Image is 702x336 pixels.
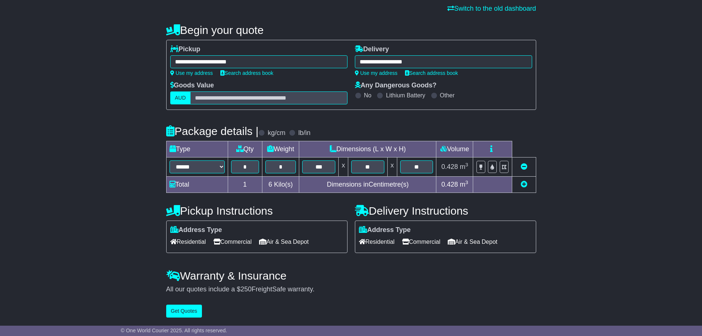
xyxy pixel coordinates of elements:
td: x [387,157,397,177]
td: x [339,157,348,177]
a: Use my address [170,70,213,76]
span: 0.428 [441,181,458,188]
label: AUD [170,91,191,104]
td: Total [166,177,228,193]
td: Type [166,141,228,157]
span: Commercial [213,236,252,247]
label: Delivery [355,45,389,53]
a: Search address book [405,70,458,76]
td: Volume [436,141,473,157]
span: Residential [170,236,206,247]
label: kg/cm [268,129,285,137]
td: Kilo(s) [262,177,299,193]
td: 1 [228,177,262,193]
label: Pickup [170,45,200,53]
a: Remove this item [521,163,527,170]
td: Weight [262,141,299,157]
h4: Package details | [166,125,259,137]
label: Goods Value [170,82,214,90]
td: Dimensions in Centimetre(s) [299,177,436,193]
a: Use my address [355,70,398,76]
span: Air & Sea Depot [259,236,309,247]
h4: Delivery Instructions [355,205,536,217]
span: m [460,181,468,188]
button: Get Quotes [166,305,202,318]
a: Add new item [521,181,527,188]
label: lb/in [298,129,310,137]
span: 0.428 [441,163,458,170]
span: 6 [268,181,272,188]
span: Air & Sea Depot [448,236,497,247]
label: Other [440,92,455,99]
a: Search address book [220,70,273,76]
sup: 3 [465,180,468,185]
h4: Begin your quote [166,24,536,36]
label: No [364,92,371,99]
span: Residential [359,236,395,247]
a: Switch to the old dashboard [447,5,536,12]
h4: Pickup Instructions [166,205,347,217]
label: Lithium Battery [386,92,425,99]
span: © One World Courier 2025. All rights reserved. [121,328,227,333]
h4: Warranty & Insurance [166,270,536,282]
label: Address Type [359,226,411,234]
td: Dimensions (L x W x H) [299,141,436,157]
label: Address Type [170,226,222,234]
span: 250 [241,285,252,293]
span: m [460,163,468,170]
sup: 3 [465,162,468,167]
span: Commercial [402,236,440,247]
label: Any Dangerous Goods? [355,82,437,90]
div: All our quotes include a $ FreightSafe warranty. [166,285,536,294]
td: Qty [228,141,262,157]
